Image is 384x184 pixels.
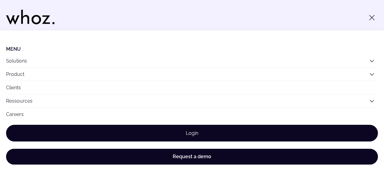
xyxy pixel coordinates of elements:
[6,149,378,165] a: Request a demo
[6,81,378,94] a: Clients
[6,98,32,104] a: Ressources
[344,144,376,175] iframe: Chatbot
[366,12,378,24] button: Toggle menu
[6,125,378,141] a: Login
[6,46,378,52] li: Menu
[6,71,24,77] a: Product
[6,94,378,107] button: Ressources
[6,68,378,81] button: Product
[6,54,378,67] button: Solutions
[6,108,378,121] a: Careers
